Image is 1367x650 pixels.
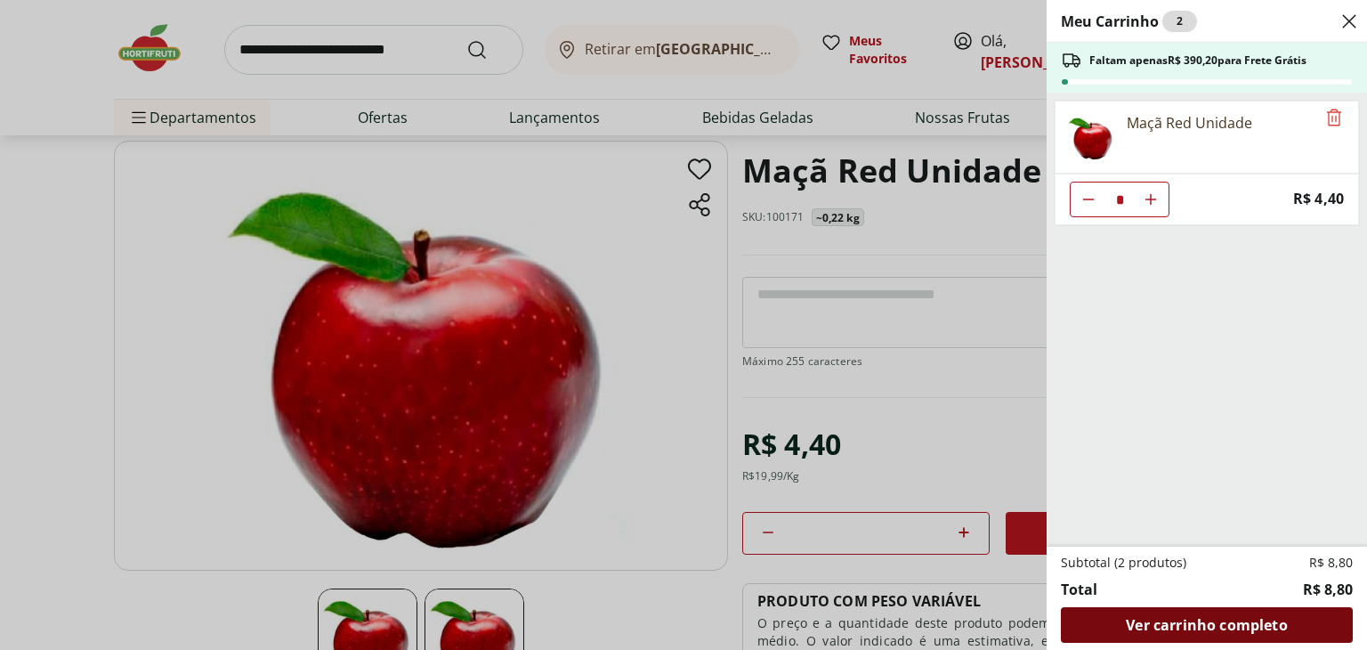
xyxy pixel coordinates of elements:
[1126,618,1287,632] span: Ver carrinho completo
[1133,182,1169,217] button: Aumentar Quantidade
[1127,112,1252,134] div: Maçã Red Unidade
[1066,112,1116,162] img: Principal
[1309,554,1353,572] span: R$ 8,80
[1293,187,1344,211] span: R$ 4,40
[1061,11,1197,32] h2: Meu Carrinho
[1323,108,1345,129] button: Remove
[1071,182,1106,217] button: Diminuir Quantidade
[1162,11,1197,32] div: 2
[1303,579,1353,600] span: R$ 8,80
[1061,607,1353,643] a: Ver carrinho completo
[1061,554,1186,572] span: Subtotal (2 produtos)
[1061,579,1097,600] span: Total
[1106,183,1133,216] input: Quantidade Atual
[1089,53,1306,68] span: Faltam apenas R$ 390,20 para Frete Grátis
